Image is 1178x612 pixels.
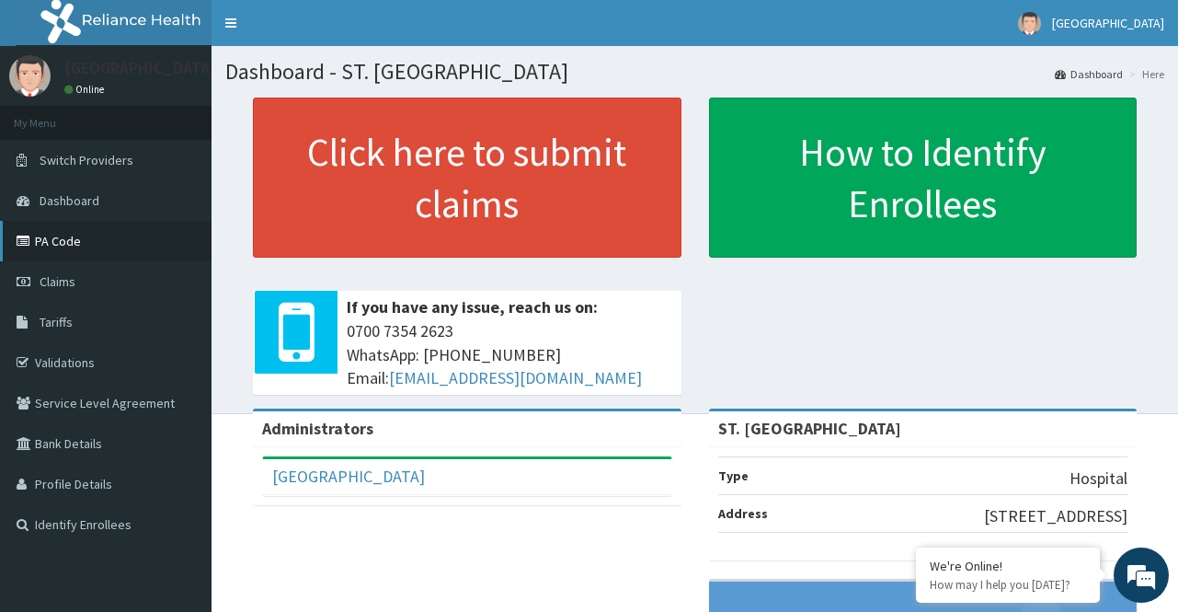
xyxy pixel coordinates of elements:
p: [GEOGRAPHIC_DATA] [64,60,216,76]
a: [GEOGRAPHIC_DATA] [272,466,425,487]
span: Switch Providers [40,152,133,168]
a: Click here to submit claims [253,98,681,258]
strong: ST. [GEOGRAPHIC_DATA] [718,418,901,439]
img: User Image [9,55,51,97]
a: How to Identify Enrollees [709,98,1138,258]
span: Tariffs [40,314,73,330]
textarea: Type your message and hit 'Enter' [9,412,350,477]
div: Chat with us now [96,103,309,127]
b: If you have any issue, reach us on: [347,296,598,318]
h1: Dashboard - ST. [GEOGRAPHIC_DATA] [225,60,1164,84]
div: We're Online! [930,558,1086,574]
li: Here [1125,66,1164,82]
span: Claims [40,273,75,290]
p: [STREET_ADDRESS] [984,504,1127,528]
span: 0700 7354 2623 WhatsApp: [PHONE_NUMBER] Email: [347,319,672,390]
span: [GEOGRAPHIC_DATA] [1052,15,1164,31]
b: Administrators [262,418,373,439]
img: d_794563401_company_1708531726252_794563401 [34,92,74,138]
a: Online [64,83,109,96]
p: Hospital [1069,467,1127,491]
img: User Image [1018,12,1041,35]
a: Dashboard [1055,66,1123,82]
div: Minimize live chat window [302,9,346,53]
p: How may I help you today? [930,577,1086,593]
b: Address [718,505,768,522]
span: Dashboard [40,192,99,209]
span: We're online! [107,187,254,373]
a: [EMAIL_ADDRESS][DOMAIN_NAME] [389,367,642,388]
b: Type [718,468,749,484]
